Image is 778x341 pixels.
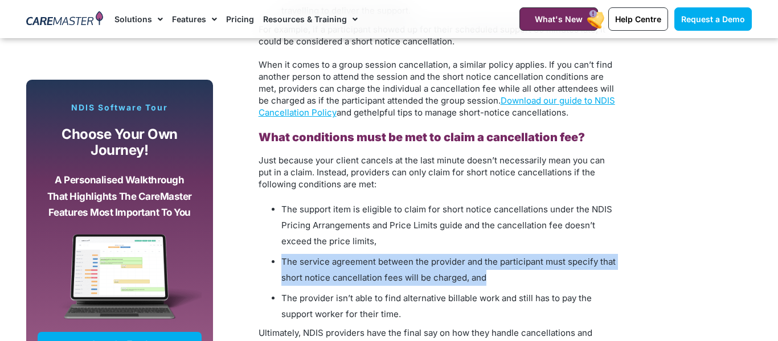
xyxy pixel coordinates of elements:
img: CareMaster Logo [26,11,103,28]
span: The support item is eligible to claim for short notice cancellations under the NDIS Pricing Arran... [281,204,612,246]
a: Request a Demo [674,7,752,31]
p: helpful tips to manage short-notice cancellations. [259,59,617,118]
p: A personalised walkthrough that highlights the CareMaster features most important to you [46,172,193,221]
span: What's New [535,14,583,24]
span: The provider isn’t able to find alternative billable work and still has to pay the support worker... [281,293,592,319]
span: Help Centre [615,14,661,24]
p: Choose your own journey! [46,126,193,159]
span: Just because your client cancels at the last minute doesn’t necessarily mean you can put in a cla... [259,155,605,190]
a: What's New [519,7,598,31]
a: Help Centre [608,7,668,31]
b: What conditions must be met to claim a cancellation fee? [259,130,585,144]
span: The service agreement between the provider and the participant must specify that short notice can... [281,256,616,283]
img: CareMaster Software Mockup on Screen [38,234,202,332]
span: When it comes to a group session cancellation, a similar policy applies. If you can’t find anothe... [259,59,615,118]
span: Request a Demo [681,14,745,24]
a: Download our guide to NDIS Cancellation Policy [259,95,615,118]
p: NDIS Software Tour [38,102,202,113]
